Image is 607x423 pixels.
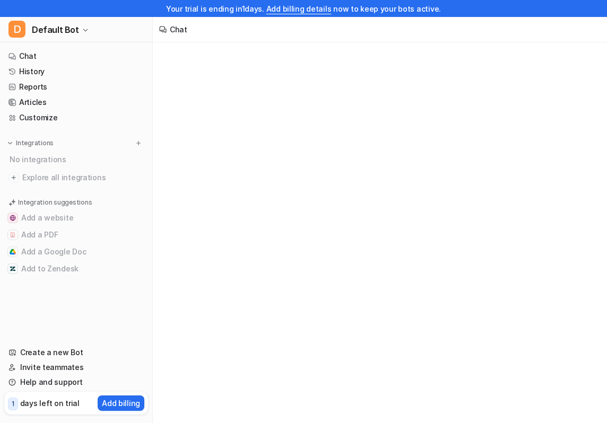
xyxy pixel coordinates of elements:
button: Add billing [98,395,144,411]
div: No integrations [6,151,148,168]
p: Integration suggestions [18,198,92,207]
a: History [4,64,148,79]
p: 1 [12,399,14,409]
a: Reports [4,80,148,94]
img: expand menu [6,139,14,147]
button: Add a PDFAdd a PDF [4,226,148,243]
a: Customize [4,110,148,125]
a: Add billing details [266,4,332,13]
button: Add a Google DocAdd a Google Doc [4,243,148,260]
span: Default Bot [32,22,79,37]
div: Chat [170,24,187,35]
p: days left on trial [20,398,80,409]
a: Explore all integrations [4,170,148,185]
img: explore all integrations [8,172,19,183]
img: menu_add.svg [135,139,142,147]
img: Add a PDF [10,232,16,238]
button: Add to ZendeskAdd to Zendesk [4,260,148,277]
img: Add a Google Doc [10,249,16,255]
a: Help and support [4,375,148,390]
span: D [8,21,25,38]
img: Add a website [10,215,16,221]
p: Add billing [102,398,140,409]
img: Add to Zendesk [10,266,16,272]
button: Integrations [4,138,57,148]
button: Add a websiteAdd a website [4,209,148,226]
a: Create a new Bot [4,345,148,360]
a: Chat [4,49,148,64]
a: Invite teammates [4,360,148,375]
p: Integrations [16,139,54,147]
a: Articles [4,95,148,110]
span: Explore all integrations [22,169,144,186]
